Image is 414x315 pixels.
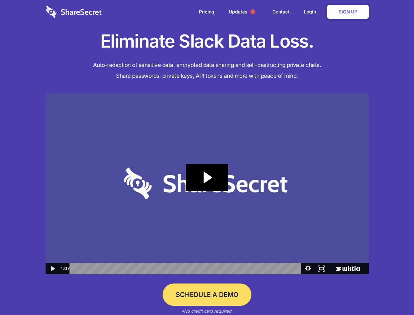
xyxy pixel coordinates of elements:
h1: Eliminate Slack Data Loss. [46,30,369,53]
button: Play Video [46,263,59,274]
iframe: Drift Widget Chat Controller [381,282,406,307]
a: Login [297,2,326,22]
img: Sharesecret [46,93,369,275]
a: Contact [266,2,296,22]
h4: Auto-redaction of sensitive data, encrypted data sharing and self-destructing private chats. Shar... [46,60,369,81]
a: Pricing [192,2,221,22]
img: logo-wordmark-white-trans-d4663122ce5f474addd5e946df7df03e33cb6a1c49d2221995e7729f52c070b2.svg [46,6,102,18]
